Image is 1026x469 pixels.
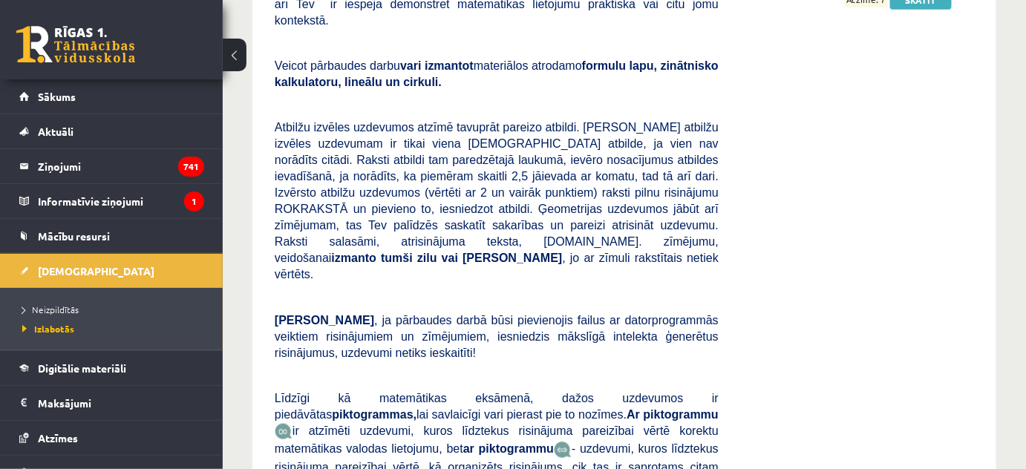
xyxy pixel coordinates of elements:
[19,114,204,148] a: Aktuāli
[554,442,572,459] img: wKvN42sLe3LLwAAAABJRU5ErkJggg==
[38,90,76,103] span: Sākums
[22,304,79,315] span: Neizpildītās
[184,191,204,211] i: 1
[16,26,135,63] a: Rīgas 1. Tālmācības vidusskola
[38,184,204,218] legend: Informatīvie ziņojumi
[332,252,376,264] b: izmanto
[38,125,73,138] span: Aktuāli
[463,442,554,455] b: ar piktogrammu
[275,314,374,327] span: [PERSON_NAME]
[400,59,474,72] b: vari izmantot
[275,59,719,88] span: Veicot pārbaudes darbu materiālos atrodamo
[19,149,204,183] a: Ziņojumi741
[381,252,562,264] b: tumši zilu vai [PERSON_NAME]
[19,79,204,114] a: Sākums
[38,149,204,183] legend: Ziņojumi
[22,322,208,335] a: Izlabotās
[38,361,126,375] span: Digitālie materiāli
[275,423,293,440] img: JfuEzvunn4EvwAAAAASUVORK5CYII=
[19,351,204,385] a: Digitālie materiāli
[22,303,208,316] a: Neizpildītās
[275,121,719,281] span: Atbilžu izvēles uzdevumos atzīmē tavuprāt pareizo atbildi. [PERSON_NAME] atbilžu izvēles uzdevuma...
[38,264,154,278] span: [DEMOGRAPHIC_DATA]
[178,157,204,177] i: 741
[627,408,719,421] b: Ar piktogrammu
[22,323,74,335] span: Izlabotās
[275,424,719,455] span: ir atzīmēti uzdevumi, kuros līdztekus risinājuma pareizībai vērtē korektu matemātikas valodas lie...
[38,229,110,243] span: Mācību resursi
[19,254,204,288] a: [DEMOGRAPHIC_DATA]
[19,219,204,253] a: Mācību resursi
[19,386,204,420] a: Maksājumi
[19,184,204,218] a: Informatīvie ziņojumi1
[19,421,204,455] a: Atzīmes
[38,386,204,420] legend: Maksājumi
[38,431,78,445] span: Atzīmes
[275,392,719,421] span: Līdzīgi kā matemātikas eksāmenā, dažos uzdevumos ir piedāvātas lai savlaicīgi vari pierast pie to...
[332,408,416,421] b: piktogrammas,
[275,314,719,359] span: , ja pārbaudes darbā būsi pievienojis failus ar datorprogrammās veiktiem risinājumiem un zīmējumi...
